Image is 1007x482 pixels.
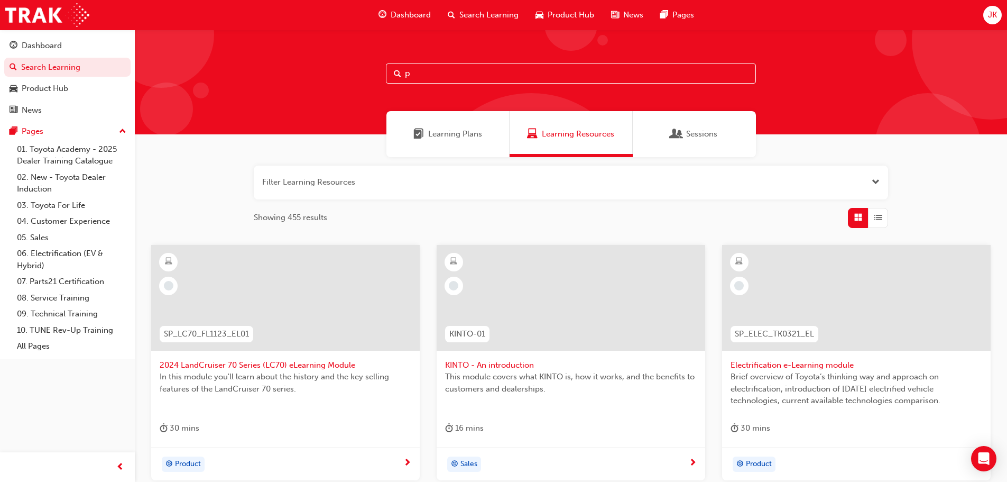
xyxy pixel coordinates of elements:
[13,169,131,197] a: 02. New - Toyota Dealer Induction
[10,127,17,137] span: pages-icon
[542,128,614,140] span: Learning Resources
[672,9,694,21] span: Pages
[652,4,703,26] a: pages-iconPages
[254,212,327,224] span: Showing 455 results
[13,245,131,274] a: 06. Electrification (EV & Hybrid)
[22,125,43,138] div: Pages
[13,274,131,290] a: 07. Parts21 Certification
[4,122,131,141] button: Pages
[988,9,997,21] span: JK
[731,359,982,371] span: Electrification e-Learning module
[445,422,453,435] span: duration-icon
[5,3,89,27] img: Trak
[386,63,756,84] input: Search...
[451,458,458,471] span: target-icon
[116,461,124,474] span: prev-icon
[10,84,17,94] span: car-icon
[535,8,543,22] span: car-icon
[527,4,603,26] a: car-iconProduct Hub
[459,9,519,21] span: Search Learning
[874,212,882,224] span: List
[4,101,131,120] a: News
[13,197,131,214] a: 03. Toyota For Life
[4,34,131,122] button: DashboardSearch LearningProduct HubNews
[13,213,131,230] a: 04. Customer Experience
[660,8,668,22] span: pages-icon
[428,128,482,140] span: Learning Plans
[746,458,772,470] span: Product
[13,306,131,322] a: 09. Technical Training
[611,8,619,22] span: news-icon
[160,422,199,435] div: 30 mins
[983,6,1002,24] button: JK
[370,4,439,26] a: guage-iconDashboard
[734,281,744,290] span: learningRecordVerb_NONE-icon
[448,8,455,22] span: search-icon
[445,371,697,395] span: This module covers what KINTO is, how it works, and the benefits to customers and dealerships.
[151,245,420,481] a: SP_LC70_FL1123_EL012024 LandCruiser 70 Series (LC70) eLearning ModuleIn this module you'll learn ...
[548,9,594,21] span: Product Hub
[445,422,484,435] div: 16 mins
[13,230,131,246] a: 05. Sales
[394,68,401,80] span: Search
[623,9,643,21] span: News
[603,4,652,26] a: news-iconNews
[731,422,770,435] div: 30 mins
[4,58,131,77] a: Search Learning
[164,328,249,340] span: SP_LC70_FL1123_EL01
[164,281,173,290] span: learningRecordVerb_NONE-icon
[510,111,633,157] a: Learning ResourcesLearning Resources
[437,245,705,481] a: KINTO-01KINTO - An introductionThis module covers what KINTO is, how it works, and the benefits t...
[439,4,527,26] a: search-iconSearch Learning
[450,255,457,269] span: learningResourceType_ELEARNING-icon
[391,9,431,21] span: Dashboard
[13,322,131,339] a: 10. TUNE Rev-Up Training
[10,41,17,51] span: guage-icon
[386,111,510,157] a: Learning PlansLearning Plans
[119,125,126,139] span: up-icon
[13,290,131,306] a: 08. Service Training
[378,8,386,22] span: guage-icon
[460,458,477,470] span: Sales
[165,255,172,269] span: learningResourceType_ELEARNING-icon
[671,128,682,140] span: Sessions
[722,245,991,481] a: SP_ELEC_TK0321_ELElectrification e-Learning moduleBrief overview of Toyota’s thinking way and app...
[10,63,17,72] span: search-icon
[403,459,411,468] span: next-icon
[731,422,738,435] span: duration-icon
[4,36,131,56] a: Dashboard
[175,458,201,470] span: Product
[445,359,697,371] span: KINTO - An introduction
[160,422,168,435] span: duration-icon
[527,128,538,140] span: Learning Resources
[22,40,62,52] div: Dashboard
[686,128,717,140] span: Sessions
[22,104,42,116] div: News
[160,359,411,371] span: 2024 LandCruiser 70 Series (LC70) eLearning Module
[735,328,814,340] span: SP_ELEC_TK0321_EL
[735,255,743,269] span: learningResourceType_ELEARNING-icon
[872,176,880,188] button: Open the filter
[22,83,68,95] div: Product Hub
[633,111,756,157] a: SessionsSessions
[854,212,862,224] span: Grid
[736,458,744,471] span: target-icon
[731,371,982,407] span: Brief overview of Toyota’s thinking way and approach on electrification, introduction of [DATE] e...
[165,458,173,471] span: target-icon
[449,328,485,340] span: KINTO-01
[449,281,458,290] span: learningRecordVerb_NONE-icon
[4,79,131,98] a: Product Hub
[689,459,697,468] span: next-icon
[160,371,411,395] span: In this module you'll learn about the history and the key selling features of the LandCruiser 70 ...
[13,141,131,169] a: 01. Toyota Academy - 2025 Dealer Training Catalogue
[13,338,131,354] a: All Pages
[971,446,996,471] div: Open Intercom Messenger
[413,128,424,140] span: Learning Plans
[10,106,17,115] span: news-icon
